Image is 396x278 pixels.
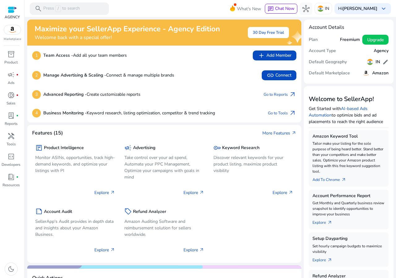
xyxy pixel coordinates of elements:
span: link [267,72,274,79]
b: [PERSON_NAME] [342,6,377,11]
span: arrow_outward [327,258,332,263]
h5: Account Audit [44,209,72,214]
span: book_4 [7,173,15,181]
p: Tailor make your listing for the sole purpose of being heard better. Stand better than your compe... [312,141,385,174]
h5: Default Geography [309,60,347,65]
p: Explore [183,247,204,253]
span: add [258,52,265,59]
p: Marketplace [4,37,21,42]
p: Get Started with to optimize bids and ad placements to reach the right audience [309,105,389,125]
b: Advanced Reporting - [43,91,87,97]
p: Connect & manage multiple brands [43,72,174,78]
p: Explore [94,189,115,196]
p: Reports [5,121,18,126]
span: summarize [35,208,43,215]
span: arrow_outward [199,247,204,252]
span: inventory_2 [7,51,15,58]
span: keyboard_arrow_down [380,5,387,12]
p: Sales [6,100,15,106]
p: Discover relevant keywords for your product listing, maximize product visibility [213,154,293,174]
span: hub [302,5,310,12]
span: lab_profile [7,112,15,119]
a: 30 Day Free Trial [248,27,289,38]
p: 3 [32,90,41,99]
span: arrow_outward [341,177,346,182]
span: arrow_outward [327,220,332,225]
button: Upgrade [362,35,389,45]
a: Explorearrow_outward [312,254,337,263]
p: SellerApp's Audit provides in depth data and insights about your Amazon Business. [35,218,115,238]
h4: Account Details [309,24,389,30]
h5: IN [376,60,380,65]
span: sell [124,208,132,215]
p: IN [325,3,329,14]
span: arrow_outward [110,190,115,195]
h5: Plan [309,37,318,42]
span: / [55,5,61,12]
p: Amazon Auditing Software and reimbursement solution for sellers worldwide. [124,218,204,238]
span: donut_small [7,91,15,99]
p: Explore [94,247,115,253]
img: in.svg [367,59,373,65]
span: campaign [124,144,132,152]
span: key [213,144,221,152]
h3: Welcome to SellerApp! [309,95,389,103]
p: AGENCY [5,14,20,20]
h5: Amazon [372,71,389,76]
span: arrow_outward [291,130,296,135]
span: arrow_outward [288,190,293,195]
span: Add Member [258,52,291,59]
button: chatChat Now [265,4,297,14]
a: AI-based Ads Automation [309,106,368,118]
p: Explore [183,189,204,196]
p: Resources [2,182,20,188]
span: code_blocks [7,153,15,160]
h5: Product Intelligence [44,145,84,151]
button: addAdd Member [253,51,296,60]
a: More Featuresarrow_outward [262,130,296,136]
img: amazon.svg [362,69,370,77]
h2: Maximize your SellerApp Experience - Agency Edition [35,24,220,33]
p: Get Monthly and Quarterly business review snapshot to identify opportunities to improve your busi... [312,200,385,217]
h4: Features (15) [32,130,63,136]
a: Explorearrow_outward [312,217,337,226]
span: package [35,144,43,152]
span: fiber_manual_record [16,73,19,76]
span: What's New [237,3,261,14]
span: campaign [7,71,15,78]
h5: Freemium [340,37,360,42]
span: fiber_manual_record [16,114,19,117]
h5: Account Performance Report [312,193,385,199]
span: handyman [7,132,15,140]
span: arrow_outward [289,109,296,117]
span: arrow_outward [199,190,204,195]
h5: Amazon Keyword Tool [312,134,385,139]
p: 2 [32,71,41,80]
h5: Account Type [309,48,336,54]
p: Press to search [43,5,80,12]
span: Connect [267,72,291,79]
p: Explore [273,189,293,196]
a: Go to Toolsarrow_outward [268,109,296,117]
p: Create customizable reports [43,91,140,98]
a: Add To Chrome [312,174,351,183]
p: Hi [338,7,377,11]
button: linkConnect [262,70,296,80]
span: arrow_outward [110,247,115,252]
b: Business Monitoring - [43,110,87,116]
p: Take control over your ad spend, Automate your PPC Management, Optimize your campaigns with goals... [124,154,204,180]
span: search [35,5,42,12]
p: Product [4,60,18,65]
p: Set hourly campaign budgets to maximize visibility [312,243,385,254]
span: chat [268,6,274,12]
p: 4 [32,109,41,117]
p: Ads [8,80,15,86]
h5: Keyword Research [222,145,260,151]
img: amazon.svg [4,25,21,34]
button: hub [300,2,312,15]
h5: Advertising [133,145,155,151]
span: arrow_outward [289,91,296,98]
p: Tools [6,141,16,147]
b: Team Access - [43,52,73,58]
p: Monitor ASINs, opportunities, track high-demand keywords, and optimize your listings with PI [35,154,115,174]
